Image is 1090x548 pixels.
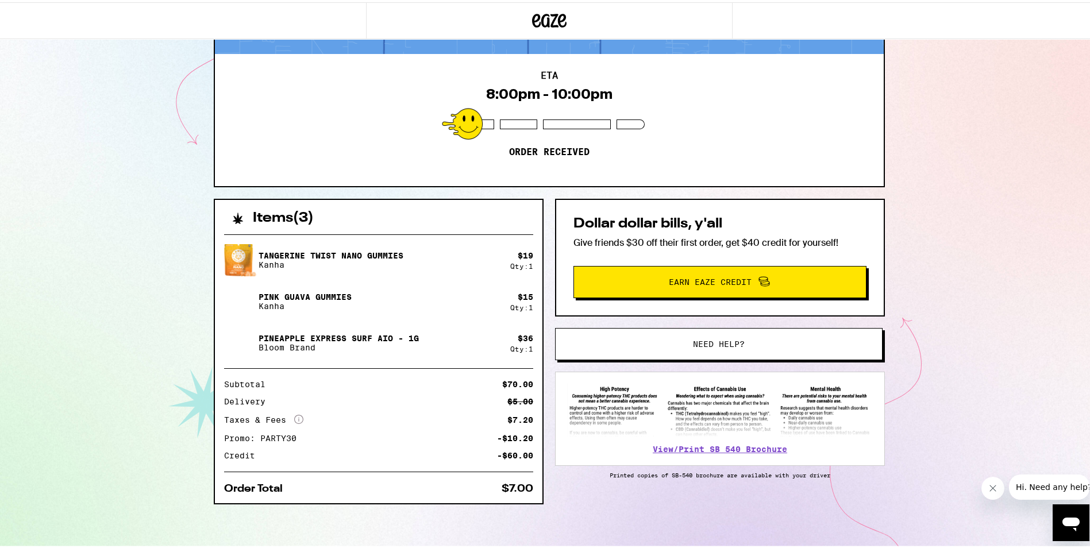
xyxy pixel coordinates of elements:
span: Need help? [693,338,745,346]
div: 8:00pm - 10:00pm [486,84,613,100]
div: Taxes & Fees [224,412,303,423]
a: View/Print SB 540 Brochure [653,442,787,451]
p: Give friends $30 off their first order, get $40 credit for yourself! [573,234,866,246]
div: Delivery [224,395,274,403]
img: Pineapple Express Surf AIO - 1g [224,325,256,357]
div: Order Total [224,481,291,492]
button: Need help? [555,326,883,358]
p: Kanha [259,258,403,267]
div: $7.20 [507,414,533,422]
p: Order received [509,144,590,156]
span: Hi. Need any help? [7,8,83,17]
div: Credit [224,449,263,457]
img: Tangerine Twist Nano Gummies [224,241,256,275]
iframe: Close message [981,474,1004,497]
h2: Items ( 3 ) [253,209,314,223]
p: Pineapple Express Surf AIO - 1g [259,331,419,341]
img: Pink Guava Gummies [224,283,256,315]
p: Tangerine Twist Nano Gummies [259,249,403,258]
div: -$10.20 [497,432,533,440]
div: $ 15 [518,290,533,299]
img: SB 540 Brochure preview [567,381,873,435]
div: Qty: 1 [510,343,533,350]
p: Printed copies of SB-540 brochure are available with your driver [555,469,885,476]
button: Earn Eaze Credit [573,264,866,296]
div: Subtotal [224,378,274,386]
div: $ 19 [518,249,533,258]
p: Kanha [259,299,352,308]
h2: Dollar dollar bills, y'all [573,215,866,229]
div: Qty: 1 [510,260,533,268]
span: Earn Eaze Credit [669,276,752,284]
p: Pink Guava Gummies [259,290,352,299]
p: Bloom Brand [259,341,419,350]
div: $ 36 [518,331,533,341]
iframe: Message from company [1009,472,1089,497]
div: $5.00 [507,395,533,403]
div: Promo: PARTY30 [224,432,305,440]
div: Qty: 1 [510,302,533,309]
div: -$60.00 [497,449,533,457]
h2: ETA [541,69,558,78]
iframe: Button to launch messaging window [1053,502,1089,539]
div: $7.00 [502,481,533,492]
div: $70.00 [502,378,533,386]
